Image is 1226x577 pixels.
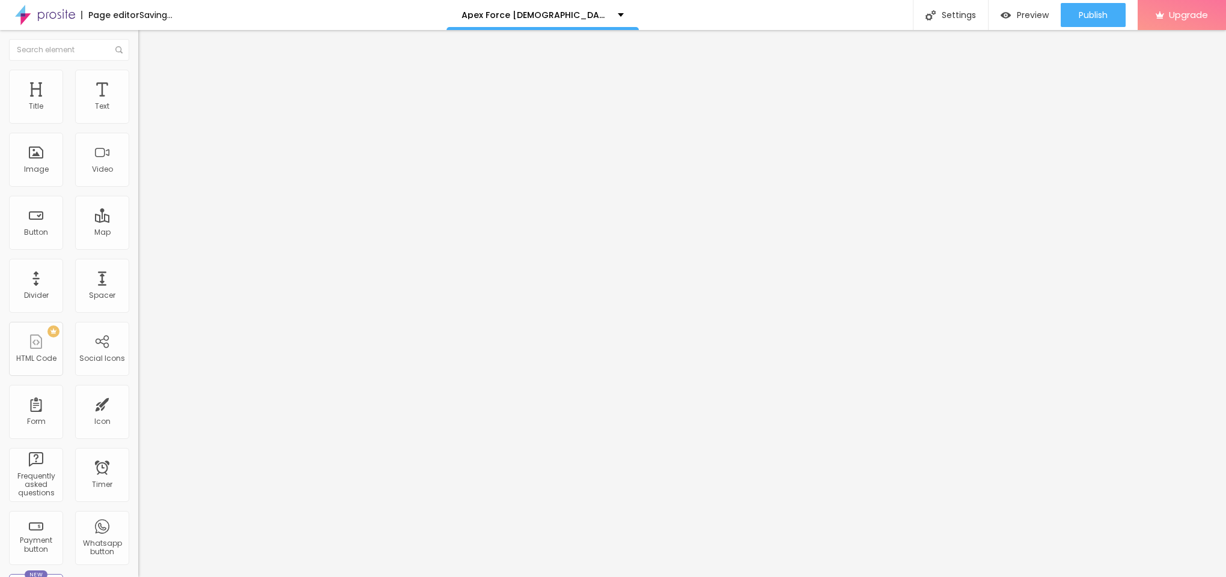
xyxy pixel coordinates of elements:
img: view-1.svg [1001,10,1011,20]
p: Apex Force [DEMOGRAPHIC_DATA][MEDICAL_DATA] [462,11,609,19]
iframe: Editor [138,30,1226,577]
div: Spacer [89,291,115,300]
input: Search element [9,39,129,61]
div: Form [27,417,46,426]
div: Title [29,102,43,110]
div: Divider [24,291,49,300]
div: Button [24,228,48,237]
div: Frequently asked questions [12,472,59,498]
div: Timer [92,480,112,489]
div: Page editor [81,11,139,19]
img: Icone [926,10,936,20]
div: Saving... [139,11,172,19]
div: Whatsapp button [78,539,126,557]
div: Social Icons [79,354,125,363]
div: HTML Code [16,354,56,363]
div: Text [95,102,109,110]
button: Preview [989,3,1061,27]
span: Publish [1079,10,1108,20]
div: Video [92,165,113,174]
button: Publish [1061,3,1126,27]
span: Preview [1017,10,1049,20]
div: Icon [94,417,111,426]
div: Image [24,165,49,174]
div: Map [94,228,111,237]
span: Upgrade [1169,10,1208,20]
div: Payment button [12,536,59,554]
img: Icone [115,46,123,53]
